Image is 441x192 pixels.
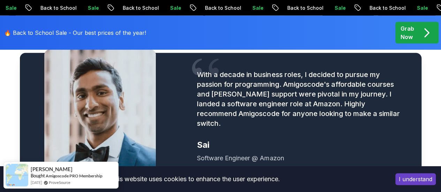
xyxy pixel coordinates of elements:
[401,24,414,41] p: Grab Now
[49,179,70,185] a: ProveSource
[31,166,73,172] span: [PERSON_NAME]
[31,173,45,178] span: Bought
[113,5,160,11] p: Back to School
[78,5,100,11] p: Sale
[31,179,42,185] span: [DATE]
[325,5,347,11] p: Sale
[44,49,156,183] img: Sai testimonial
[160,5,183,11] p: Sale
[31,5,78,11] p: Back to School
[277,5,325,11] p: Back to School
[407,5,429,11] p: Sale
[5,171,385,187] div: This website uses cookies to enhance the user experience.
[395,173,436,185] button: Accept cookies
[4,29,146,37] p: 🔥 Back to School Sale - Our best prices of the year!
[360,5,407,11] p: Back to School
[197,153,404,163] div: Software Engineer @ Amazon
[197,70,404,128] p: With a decade in business roles, I decided to pursue my passion for programming. Amigoscode's aff...
[6,164,28,186] img: provesource social proof notification image
[243,5,265,11] p: Sale
[46,173,102,178] a: Amigoscode PRO Membership
[195,5,243,11] p: Back to School
[197,139,404,151] div: Sai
